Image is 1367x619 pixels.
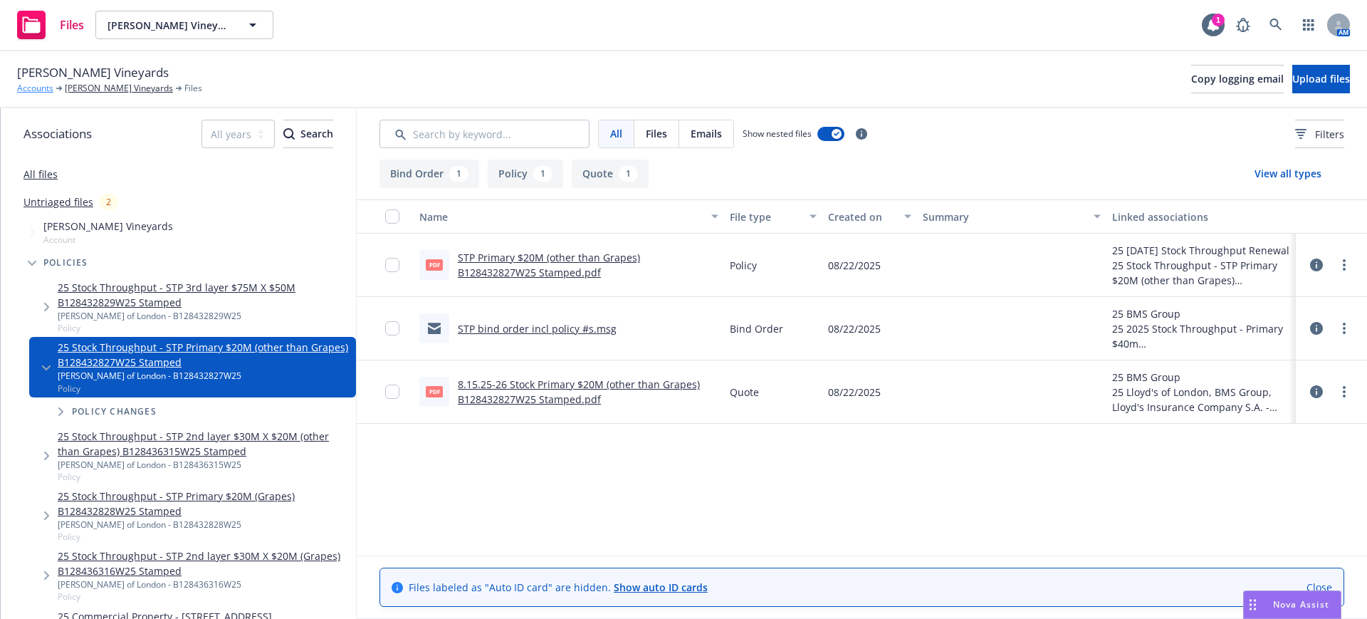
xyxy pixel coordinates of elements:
[1229,11,1257,39] a: Report a Bug
[58,340,350,370] a: 25 Stock Throughput - STP Primary $20M (other than Grapes) B128432827W25 Stamped
[614,581,708,594] a: Show auto ID cards
[610,126,622,141] span: All
[743,128,812,140] span: Show nested files
[58,548,350,578] a: 25 Stock Throughput - STP 2nd layer $30M X $20M (Grapes) B128436316W25 Stamped
[43,234,173,246] span: Account
[58,280,350,310] a: 25 Stock Throughput - STP 3rd layer $75M X $50M B128432829W25 Stamped
[828,258,881,273] span: 08/22/2025
[1273,598,1329,610] span: Nova Assist
[385,209,399,224] input: Select all
[23,167,58,181] a: All files
[379,160,479,188] button: Bind Order
[426,386,443,397] span: pdf
[1232,160,1344,188] button: View all types
[1112,321,1290,351] div: 25 2025 Stock Throughput - Primary $40m
[488,160,563,188] button: Policy
[283,120,333,147] div: Search
[58,471,350,483] span: Policy
[58,519,350,531] div: [PERSON_NAME] of London - B128432828W25
[58,591,350,603] span: Policy
[58,370,350,382] div: [PERSON_NAME] of London - B128432827W25
[1306,580,1332,595] a: Close
[17,82,53,95] a: Accounts
[730,321,783,336] span: Bind Order
[1294,11,1323,39] a: Switch app
[379,120,590,148] input: Search by keyword...
[184,82,202,95] span: Files
[724,199,822,234] button: File type
[95,11,273,39] button: [PERSON_NAME] Vineyards
[1112,385,1290,415] div: 25 Lloyd's of London, BMS Group, Lloyd's Insurance Company S.A. - BMS Group
[58,531,350,543] span: Policy
[1336,383,1353,400] a: more
[533,166,552,182] div: 1
[1191,72,1284,85] span: Copy logging email
[1315,127,1344,142] span: Filters
[458,322,617,335] a: STP bind order incl policy #s.msg
[60,19,84,31] span: Files
[283,128,295,140] svg: Search
[17,63,169,82] span: [PERSON_NAME] Vineyards
[828,209,896,224] div: Created on
[917,199,1106,234] button: Summary
[646,126,667,141] span: Files
[1336,320,1353,337] a: more
[1212,14,1225,26] div: 1
[1112,243,1290,258] div: 25 [DATE] Stock Throughput Renewal
[108,18,231,33] span: [PERSON_NAME] Vineyards
[23,125,92,143] span: Associations
[65,82,173,95] a: [PERSON_NAME] Vineyards
[458,251,640,279] a: STP Primary $20M (other than Grapes) B128432827W25 Stamped.pdf
[1262,11,1290,39] a: Search
[730,258,757,273] span: Policy
[43,219,173,234] span: [PERSON_NAME] Vineyards
[828,385,881,400] span: 08/22/2025
[58,322,350,334] span: Policy
[58,383,350,395] span: Policy
[1191,65,1284,93] button: Copy logging email
[730,385,759,400] span: Quote
[58,310,350,322] div: [PERSON_NAME] of London - B128432829W25
[385,385,399,399] input: Toggle Row Selected
[283,120,333,148] button: SearchSearch
[43,259,88,267] span: Policies
[414,199,724,234] button: Name
[58,459,350,471] div: [PERSON_NAME] of London - B128436315W25
[1112,209,1290,224] div: Linked associations
[11,5,90,45] a: Files
[1244,591,1262,618] div: Drag to move
[1106,199,1296,234] button: Linked associations
[58,578,350,591] div: [PERSON_NAME] of London - B128436316W25
[23,194,93,209] a: Untriaged files
[1112,306,1290,321] div: 25 BMS Group
[923,209,1085,224] div: Summary
[385,321,399,335] input: Toggle Row Selected
[1336,256,1353,274] a: more
[828,321,881,336] span: 08/22/2025
[619,166,638,182] div: 1
[691,126,722,141] span: Emails
[1292,65,1350,93] button: Upload files
[99,194,118,210] div: 2
[58,489,350,519] a: 25 Stock Throughput - STP Primary $20M (Grapes) B128432828W25 Stamped
[72,407,157,416] span: Policy changes
[822,199,917,234] button: Created on
[572,160,649,188] button: Quote
[426,259,443,270] span: pdf
[385,258,399,272] input: Toggle Row Selected
[409,580,708,595] span: Files labeled as "Auto ID card" are hidden.
[419,209,703,224] div: Name
[1243,591,1341,619] button: Nova Assist
[58,429,350,459] a: 25 Stock Throughput - STP 2nd layer $30M X $20M (other than Grapes) B128436315W25 Stamped
[1295,127,1344,142] span: Filters
[1295,120,1344,148] button: Filters
[730,209,801,224] div: File type
[1292,72,1350,85] span: Upload files
[1112,258,1290,288] div: 25 Stock Throughput - STP Primary $20M (other than Grapes) B128432827W25 Stamped
[458,378,700,406] a: 8.15.25-26 Stock Primary $20M (other than Grapes) B128432827W25 Stamped.pdf
[449,166,468,182] div: 1
[1112,370,1290,385] div: 25 BMS Group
